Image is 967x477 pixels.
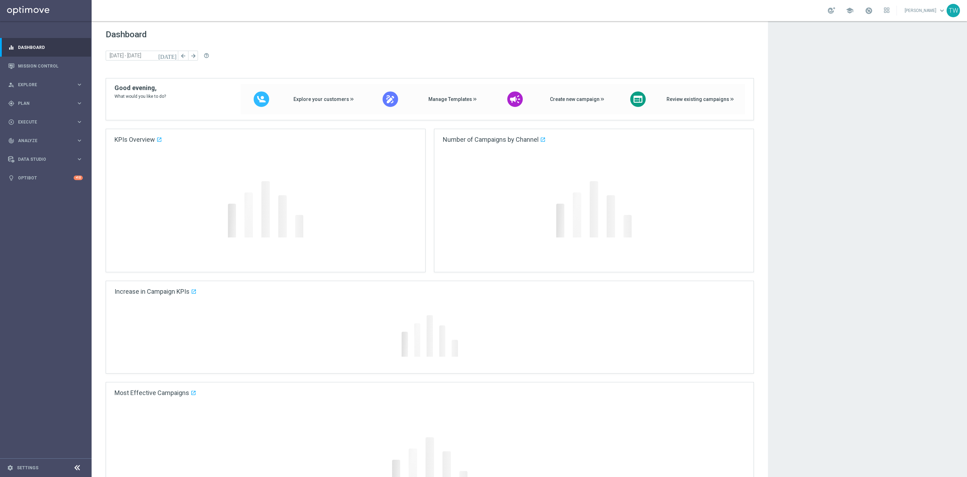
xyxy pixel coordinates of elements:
i: keyboard_arrow_right [76,156,83,163]
span: Plan [18,101,76,106]
div: TW [947,4,960,17]
button: Mission Control [8,63,83,69]
button: lightbulb Optibot +10 [8,175,83,181]
i: keyboard_arrow_right [76,100,83,107]
div: Optibot [8,168,83,187]
span: Analyze [18,139,76,143]
div: +10 [74,176,83,180]
span: school [846,7,854,14]
i: lightbulb [8,175,14,181]
i: equalizer [8,44,14,51]
i: track_changes [8,138,14,144]
i: keyboard_arrow_right [76,81,83,88]
i: gps_fixed [8,100,14,107]
a: Dashboard [18,38,83,57]
button: person_search Explore keyboard_arrow_right [8,82,83,88]
button: track_changes Analyze keyboard_arrow_right [8,138,83,144]
button: gps_fixed Plan keyboard_arrow_right [8,101,83,106]
div: Dashboard [8,38,83,57]
button: equalizer Dashboard [8,45,83,50]
span: Explore [18,83,76,87]
i: play_circle_outline [8,119,14,125]
div: Execute [8,119,76,125]
span: keyboard_arrow_down [938,7,946,14]
i: keyboard_arrow_right [76,137,83,144]
a: Mission Control [18,57,83,75]
div: Data Studio [8,156,76,163]
div: Explore [8,82,76,88]
button: Data Studio keyboard_arrow_right [8,157,83,162]
a: Optibot [18,168,74,187]
a: [PERSON_NAME]keyboard_arrow_down [904,5,947,16]
i: settings [7,465,13,471]
i: keyboard_arrow_right [76,119,83,125]
span: Data Studio [18,157,76,161]
i: person_search [8,82,14,88]
button: play_circle_outline Execute keyboard_arrow_right [8,119,83,125]
div: Analyze [8,138,76,144]
a: Settings [17,466,38,470]
span: Execute [18,120,76,124]
div: Plan [8,100,76,107]
div: Mission Control [8,57,83,75]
